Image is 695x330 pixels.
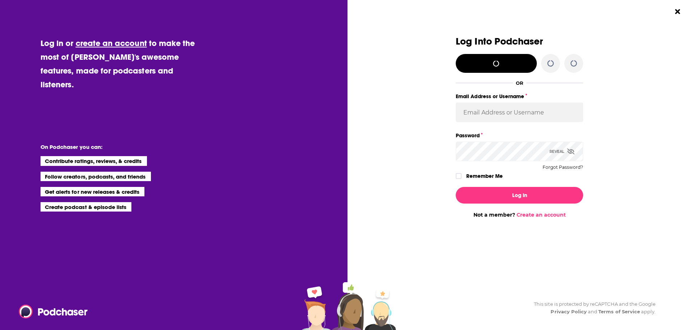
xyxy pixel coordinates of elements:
[456,92,583,101] label: Email Address or Username
[76,38,147,48] a: create an account
[41,172,151,181] li: Follow creators, podcasts, and friends
[517,212,566,218] a: Create an account
[543,165,583,170] button: Forgot Password?
[549,142,574,161] div: Reveal
[671,5,685,18] button: Close Button
[41,156,147,166] li: Contribute ratings, reviews, & credits
[41,143,185,150] li: On Podchaser you can:
[19,305,88,318] img: Podchaser - Follow, Share and Rate Podcasts
[19,305,83,318] a: Podchaser - Follow, Share and Rate Podcasts
[456,131,583,140] label: Password
[41,187,144,196] li: Get alerts for new releases & credits
[516,80,523,86] div: OR
[456,212,583,218] div: Not a member?
[456,36,583,47] h3: Log Into Podchaser
[456,103,583,122] input: Email Address or Username
[598,309,640,314] a: Terms of Service
[456,187,583,204] button: Log In
[528,300,656,316] div: This site is protected by reCAPTCHA and the Google and apply.
[466,171,503,181] label: Remember Me
[551,309,587,314] a: Privacy Policy
[41,202,131,212] li: Create podcast & episode lists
